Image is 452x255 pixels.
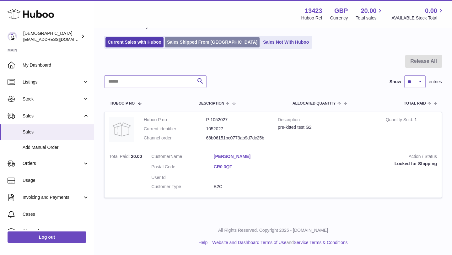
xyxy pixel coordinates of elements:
li: and [210,240,347,246]
img: no-photo.jpg [109,117,134,142]
strong: Total Paid [109,154,131,160]
td: 1 [381,112,442,149]
strong: Quantity Sold [386,117,415,124]
strong: GBP [334,7,348,15]
dt: Postal Code [151,164,214,171]
dt: Huboo P no [144,117,206,123]
div: pre-kitted test G2 [278,124,376,130]
span: Add Manual Order [23,144,89,150]
span: Sales [23,129,89,135]
span: Sales [23,113,83,119]
dd: B2C [214,184,276,190]
span: Total sales [356,15,384,21]
dt: Channel order [144,135,206,141]
span: [EMAIL_ADDRESS][DOMAIN_NAME] [23,37,92,42]
strong: Action / Status [285,154,437,161]
span: Channels [23,228,89,234]
span: 20.00 [361,7,376,15]
a: Sales Shipped From [GEOGRAPHIC_DATA] [165,37,260,47]
a: 0.00 AVAILABLE Stock Total [391,7,444,21]
span: AVAILABLE Stock Total [391,15,444,21]
span: Description [198,101,224,106]
span: Orders [23,160,83,166]
a: Website and Dashboard Terms of Use [212,240,286,245]
span: 0.00 [425,7,437,15]
div: Locked for Shipping [285,161,437,167]
a: Sales Not With Huboo [261,37,311,47]
a: Service Terms & Conditions [294,240,348,245]
span: Huboo P no [110,101,135,106]
div: Currency [330,15,348,21]
dd: 1052027 [206,126,269,132]
span: Usage [23,177,89,183]
a: CR0 3QT [214,164,276,170]
dt: Customer Type [151,184,214,190]
span: Listings [23,79,83,85]
dd: 68b06151bc0773ab9d7dc25b [206,135,269,141]
span: 20.00 [131,154,142,159]
span: entries [429,79,442,85]
span: Total paid [404,101,426,106]
span: My Dashboard [23,62,89,68]
dt: Name [151,154,214,161]
dt: Current identifier [144,126,206,132]
span: Cases [23,211,89,217]
dd: P-1052027 [206,117,269,123]
label: Show [390,79,401,85]
span: ALLOCATED Quantity [293,101,336,106]
a: Log out [8,231,86,243]
strong: 13423 [305,7,322,15]
a: Help [199,240,208,245]
p: All Rights Reserved. Copyright 2025 - [DOMAIN_NAME] [99,227,447,233]
span: Customer [151,154,170,159]
a: [PERSON_NAME] [214,154,276,160]
a: Current Sales with Huboo [105,37,164,47]
div: Huboo Ref [301,15,322,21]
span: Invoicing and Payments [23,194,83,200]
span: Stock [23,96,83,102]
img: olgazyuz@outlook.com [8,32,17,41]
div: [DEMOGRAPHIC_DATA] [23,30,80,42]
strong: Description [278,117,376,124]
dt: User Id [151,175,214,181]
a: 20.00 Total sales [356,7,384,21]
